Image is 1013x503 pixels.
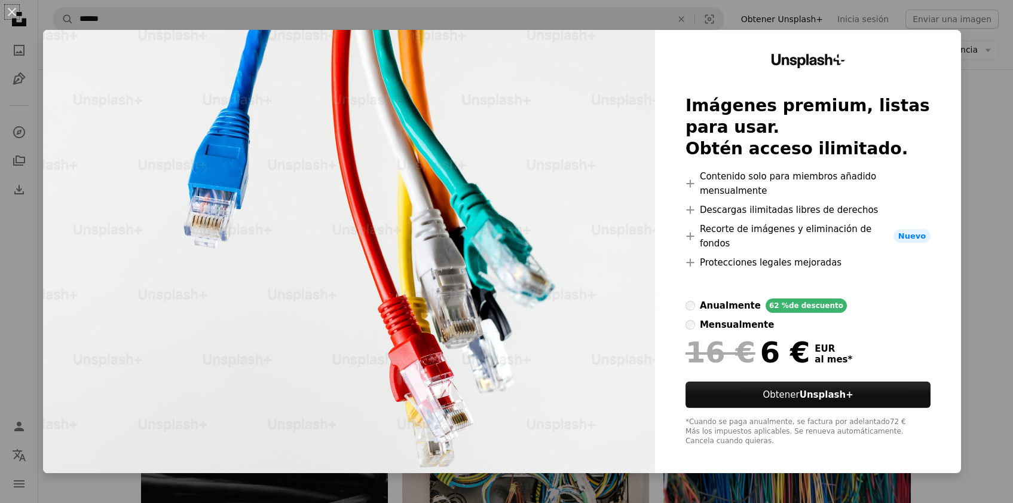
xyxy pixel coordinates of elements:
li: Recorte de imágenes y eliminación de fondos [685,222,931,251]
span: EUR [815,343,852,354]
div: mensualmente [700,318,774,332]
div: anualmente [700,298,761,313]
div: 6 € [685,337,810,368]
div: *Cuando se paga anualmente, se factura por adelantado 72 € Más los impuestos aplicables. Se renue... [685,417,931,446]
span: al mes * [815,354,852,365]
span: Nuevo [893,229,931,243]
strong: Unsplash+ [800,389,853,400]
button: ObtenerUnsplash+ [685,382,931,408]
input: mensualmente [685,320,695,330]
div: 62 % de descuento [766,298,847,313]
li: Contenido solo para miembros añadido mensualmente [685,169,931,198]
li: Protecciones legales mejoradas [685,255,931,270]
input: anualmente62 %de descuento [685,301,695,310]
h2: Imágenes premium, listas para usar. Obtén acceso ilimitado. [685,95,931,160]
span: 16 € [685,337,755,368]
li: Descargas ilimitadas libres de derechos [685,203,931,217]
